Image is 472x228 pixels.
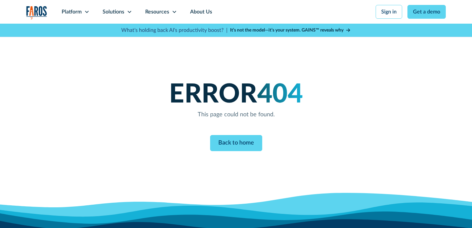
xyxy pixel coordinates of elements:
[198,110,275,119] div: This page could not be found.
[230,28,344,33] strong: It’s not the model—it’s your system. GAINS™ reveals why
[26,6,47,19] img: Logo of the analytics and reporting company Faros.
[230,27,351,34] a: It’s not the model—it’s your system. GAINS™ reveals why
[257,81,303,108] span: 404
[121,26,227,34] p: What's holding back AI's productivity boost? |
[103,8,124,16] div: Solutions
[210,135,262,151] a: Back to home
[169,79,303,110] h1: ERROR
[26,6,47,19] a: home
[376,5,402,19] a: Sign in
[145,8,169,16] div: Resources
[62,8,82,16] div: Platform
[407,5,446,19] a: Get a demo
